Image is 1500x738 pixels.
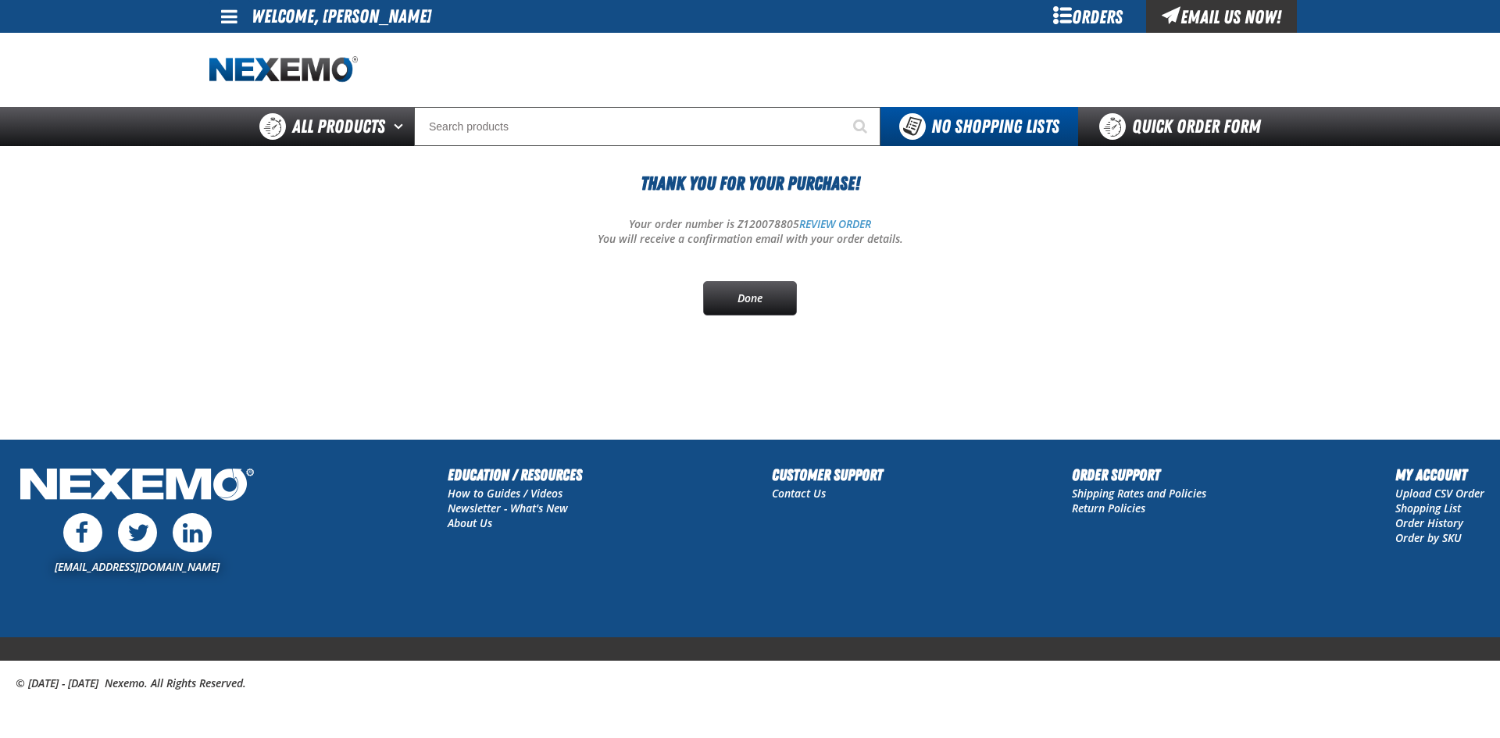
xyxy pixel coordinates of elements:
h2: Customer Support [772,463,883,487]
a: Order History [1395,515,1463,530]
a: Home [209,56,358,84]
h2: Education / Resources [448,463,582,487]
a: How to Guides / Videos [448,486,562,501]
a: Return Policies [1072,501,1145,515]
input: Search [414,107,880,146]
a: Contact Us [772,486,826,501]
a: Order by SKU [1395,530,1462,545]
p: You will receive a confirmation email with your order details. [209,232,1291,247]
a: [EMAIL_ADDRESS][DOMAIN_NAME] [55,559,220,574]
a: Upload CSV Order [1395,486,1484,501]
a: Newsletter - What's New [448,501,568,515]
h1: Thank You For Your Purchase! [209,169,1291,198]
span: No Shopping Lists [931,116,1059,137]
a: Shopping List [1395,501,1461,515]
button: Open All Products pages [388,107,414,146]
h2: My Account [1395,463,1484,487]
img: Nexemo logo [209,56,358,84]
a: About Us [448,515,492,530]
img: Nexemo Logo [16,463,259,509]
a: Quick Order Form [1078,107,1290,146]
button: You do not have available Shopping Lists. Open to Create a New List [880,107,1078,146]
a: Done [703,281,797,316]
span: All Products [292,112,385,141]
a: Shipping Rates and Policies [1072,486,1206,501]
button: Start Searching [841,107,880,146]
a: REVIEW ORDER [799,216,871,231]
h2: Order Support [1072,463,1206,487]
p: Your order number is Z120078805 [209,217,1291,232]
